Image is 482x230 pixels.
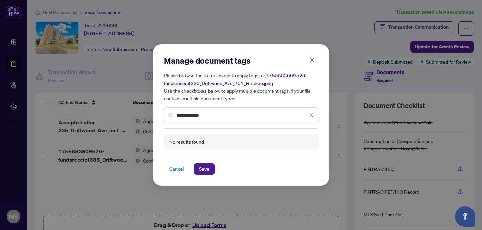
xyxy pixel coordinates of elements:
div: No results found [169,138,204,146]
h2: Manage document tags [164,55,318,66]
button: Save [194,163,215,175]
span: 1755883609520-fundsreceipt335_Driftwood_Ave_701_Fundsre.jpeg [164,72,307,86]
span: Cancel [169,164,184,174]
span: Save [199,164,210,174]
h5: Please browse the list or search to apply tags to: Use the checkboxes below to apply multiple doc... [164,71,318,102]
span: close [309,113,314,118]
button: Cancel [164,163,190,175]
span: close [310,58,314,62]
button: Open asap [455,206,475,227]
